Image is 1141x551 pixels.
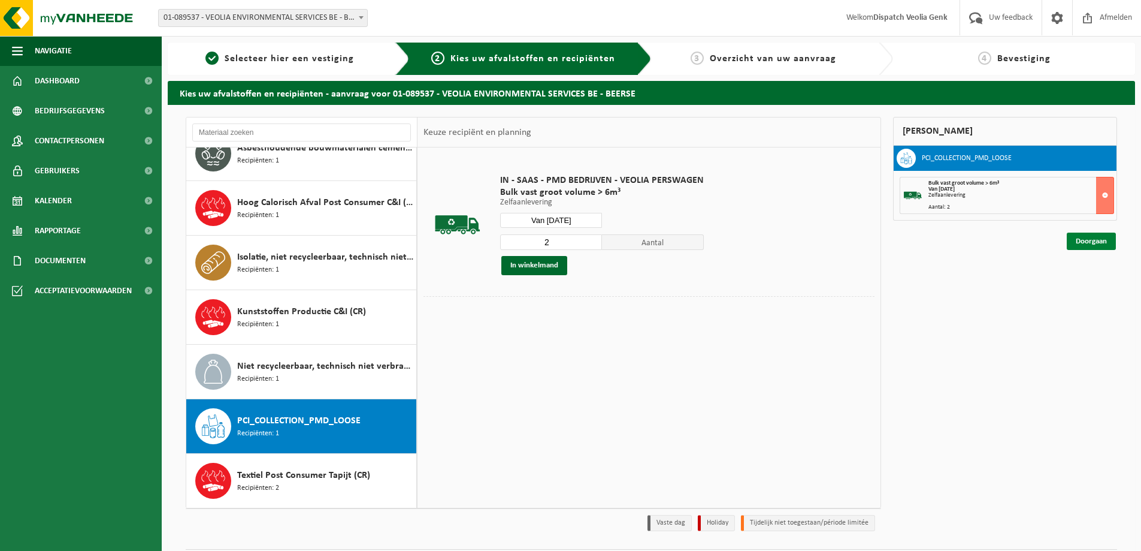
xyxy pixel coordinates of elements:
span: Documenten [35,246,86,276]
div: Aantal: 2 [928,204,1113,210]
span: Navigatie [35,36,72,66]
span: Bedrijfsgegevens [35,96,105,126]
span: Dashboard [35,66,80,96]
span: Gebruikers [35,156,80,186]
span: Rapportage [35,216,81,246]
button: Isolatie, niet recycleerbaar, technisch niet verbrandbaar (brandbaar) Recipiënten: 1 [186,236,417,290]
a: 1Selecteer hier een vestiging [174,52,386,66]
span: Overzicht van uw aanvraag [710,54,836,64]
p: Zelfaanlevering [500,198,704,207]
button: In winkelmand [501,256,567,275]
li: Holiday [698,515,735,531]
span: Aantal [602,234,704,250]
span: Acceptatievoorwaarden [35,276,132,306]
span: Isolatie, niet recycleerbaar, technisch niet verbrandbaar (brandbaar) [237,250,413,264]
span: IN - SAAS - PMD BEDRIJVEN - VEOLIA PERSWAGEN [500,174,704,186]
span: 1 [205,52,219,65]
span: Recipiënten: 1 [237,374,279,385]
span: Bulk vast groot volume > 6m³ [928,180,999,186]
span: Recipiënten: 1 [237,155,279,167]
input: Materiaal zoeken [192,124,411,141]
button: Hoog Calorisch Afval Post Consumer C&I (CR) Recipiënten: 1 [186,181,417,236]
button: Textiel Post Consumer Tapijt (CR) Recipiënten: 2 [186,454,417,508]
strong: Van [DATE] [928,186,955,192]
li: Vaste dag [647,515,692,531]
span: Asbesthoudende bouwmaterialen cementgebonden met isolatie(hechtgebonden) [237,141,413,155]
button: Niet recycleerbaar, technisch niet verbrandbaar afval (brandbaar) Recipiënten: 1 [186,345,417,399]
span: Niet recycleerbaar, technisch niet verbrandbaar afval (brandbaar) [237,359,413,374]
span: PCI_COLLECTION_PMD_LOOSE [237,414,361,428]
span: Bevestiging [997,54,1051,64]
span: 2 [431,52,444,65]
span: 4 [978,52,991,65]
span: 01-089537 - VEOLIA ENVIRONMENTAL SERVICES BE - BEERSE [158,9,368,27]
span: Recipiënten: 1 [237,210,279,221]
span: Hoog Calorisch Afval Post Consumer C&I (CR) [237,195,413,210]
span: 01-089537 - VEOLIA ENVIRONMENTAL SERVICES BE - BEERSE [159,10,367,26]
input: Selecteer datum [500,213,602,228]
span: 3 [691,52,704,65]
h2: Kies uw afvalstoffen en recipiënten - aanvraag voor 01-089537 - VEOLIA ENVIRONMENTAL SERVICES BE ... [168,81,1135,104]
div: Keuze recipiënt en planning [417,118,537,147]
span: Selecteer hier een vestiging [225,54,354,64]
span: Kies uw afvalstoffen en recipiënten [450,54,615,64]
button: Kunststoffen Productie C&I (CR) Recipiënten: 1 [186,290,417,345]
span: Recipiënten: 2 [237,483,279,494]
span: Kunststoffen Productie C&I (CR) [237,305,366,319]
span: Bulk vast groot volume > 6m³ [500,186,704,198]
li: Tijdelijk niet toegestaan/période limitée [741,515,875,531]
span: Kalender [35,186,72,216]
span: Recipiënten: 1 [237,264,279,276]
button: Asbesthoudende bouwmaterialen cementgebonden met isolatie(hechtgebonden) Recipiënten: 1 [186,127,417,181]
h3: PCI_COLLECTION_PMD_LOOSE [922,149,1012,168]
span: Textiel Post Consumer Tapijt (CR) [237,468,370,483]
button: PCI_COLLECTION_PMD_LOOSE Recipiënten: 1 [186,399,417,454]
span: Contactpersonen [35,126,104,156]
strong: Dispatch Veolia Genk [873,13,948,22]
div: [PERSON_NAME] [893,117,1117,146]
a: Doorgaan [1067,233,1116,250]
div: Zelfaanlevering [928,192,1113,198]
span: Recipiënten: 1 [237,428,279,439]
span: Recipiënten: 1 [237,319,279,330]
